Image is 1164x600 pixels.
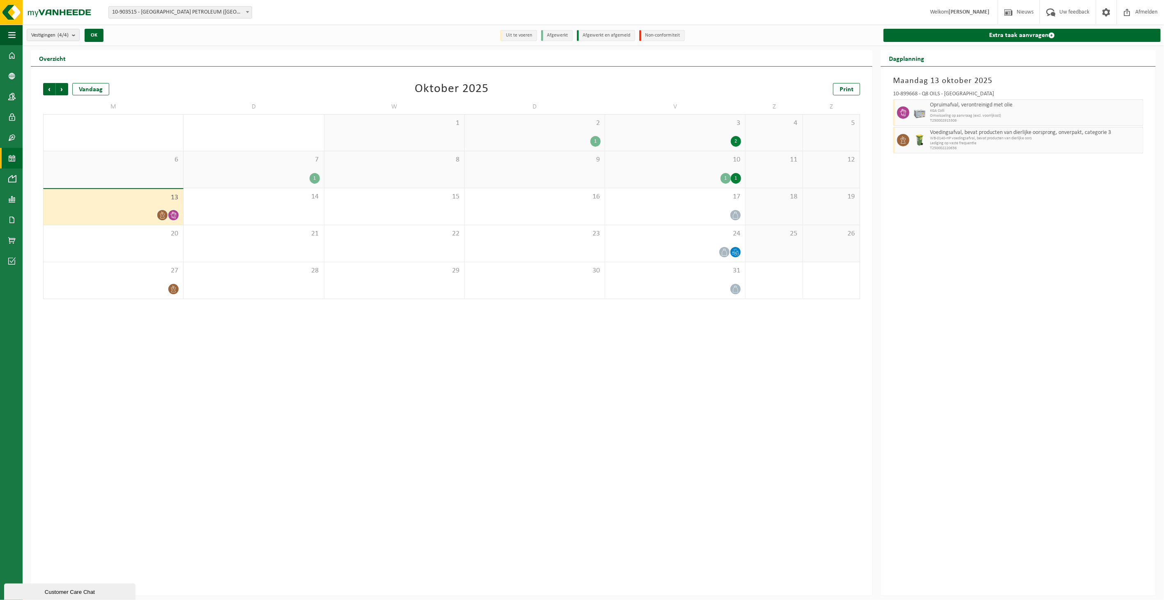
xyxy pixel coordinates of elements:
span: 13 [48,193,179,202]
count: (4/4) [57,32,69,38]
span: 21 [188,229,319,238]
td: M [43,99,184,114]
span: Opruimafval, verontreinigd met olie [930,102,1141,108]
td: W [324,99,465,114]
span: 1 [328,119,460,128]
span: 31 [609,266,741,275]
span: Volgende [56,83,68,95]
span: T250002220636 [930,146,1141,151]
span: 18 [750,192,798,201]
div: 2 [731,136,741,147]
div: 1 [310,173,320,184]
span: 29 [328,266,460,275]
span: Voedingsafval, bevat producten van dierlijke oorsprong, onverpakt, categorie 3 [930,129,1141,136]
span: 10-903515 - KUWAIT PETROLEUM (BELGIUM) NV - ANTWERPEN [108,6,252,18]
span: 16 [469,192,601,201]
span: 14 [188,192,319,201]
li: Non-conformiteit [639,30,685,41]
span: Vestigingen [31,29,69,42]
span: 3 [609,119,741,128]
span: 5 [807,119,856,128]
a: Print [833,83,860,95]
span: Print [840,86,854,93]
span: 27 [48,266,179,275]
span: WB-0140-HP voedingsafval, bevat producten van dierlijke oors [930,136,1141,141]
span: 26 [807,229,856,238]
span: 9 [469,155,601,164]
span: 8 [328,155,460,164]
strong: [PERSON_NAME] [948,9,990,15]
span: 25 [750,229,798,238]
span: 22 [328,229,460,238]
h2: Dagplanning [881,50,932,66]
span: 30 [469,266,601,275]
div: 1 [731,173,741,184]
td: D [184,99,324,114]
a: Extra taak aanvragen [884,29,1161,42]
span: 24 [609,229,741,238]
div: 1 [721,173,731,184]
h2: Overzicht [31,50,74,66]
span: 10 [609,155,741,164]
iframe: chat widget [4,582,137,600]
span: 20 [48,229,179,238]
span: 12 [807,155,856,164]
div: Vandaag [72,83,109,95]
span: 17 [609,192,741,201]
span: 7 [188,155,319,164]
td: Z [803,99,860,114]
span: 10-903515 - KUWAIT PETROLEUM (BELGIUM) NV - ANTWERPEN [109,7,252,18]
span: 28 [188,266,319,275]
td: Z [746,99,803,114]
li: Uit te voeren [500,30,537,41]
div: 1 [590,136,601,147]
span: 19 [807,192,856,201]
div: 10-899668 - Q8 OILS - [GEOGRAPHIC_DATA] [893,91,1143,99]
button: OK [85,29,103,42]
span: 6 [48,155,179,164]
span: 2 [469,119,601,128]
span: 15 [328,192,460,201]
span: 23 [469,229,601,238]
span: 11 [750,155,798,164]
td: D [465,99,605,114]
h3: Maandag 13 oktober 2025 [893,75,1143,87]
span: Vorige [43,83,55,95]
li: Afgewerkt en afgemeld [577,30,635,41]
span: 4 [750,119,798,128]
span: Omwisseling op aanvraag (excl. voorrijkost) [930,113,1141,118]
button: Vestigingen(4/4) [27,29,80,41]
img: WB-0140-HPE-GN-50 [914,134,926,146]
span: Lediging op vaste frequentie [930,141,1141,146]
li: Afgewerkt [541,30,573,41]
td: V [605,99,746,114]
div: Oktober 2025 [415,83,489,95]
img: PB-LB-0680-HPE-GY-11 [914,106,926,119]
span: T250002915306 [930,118,1141,123]
span: KGA Colli [930,108,1141,113]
